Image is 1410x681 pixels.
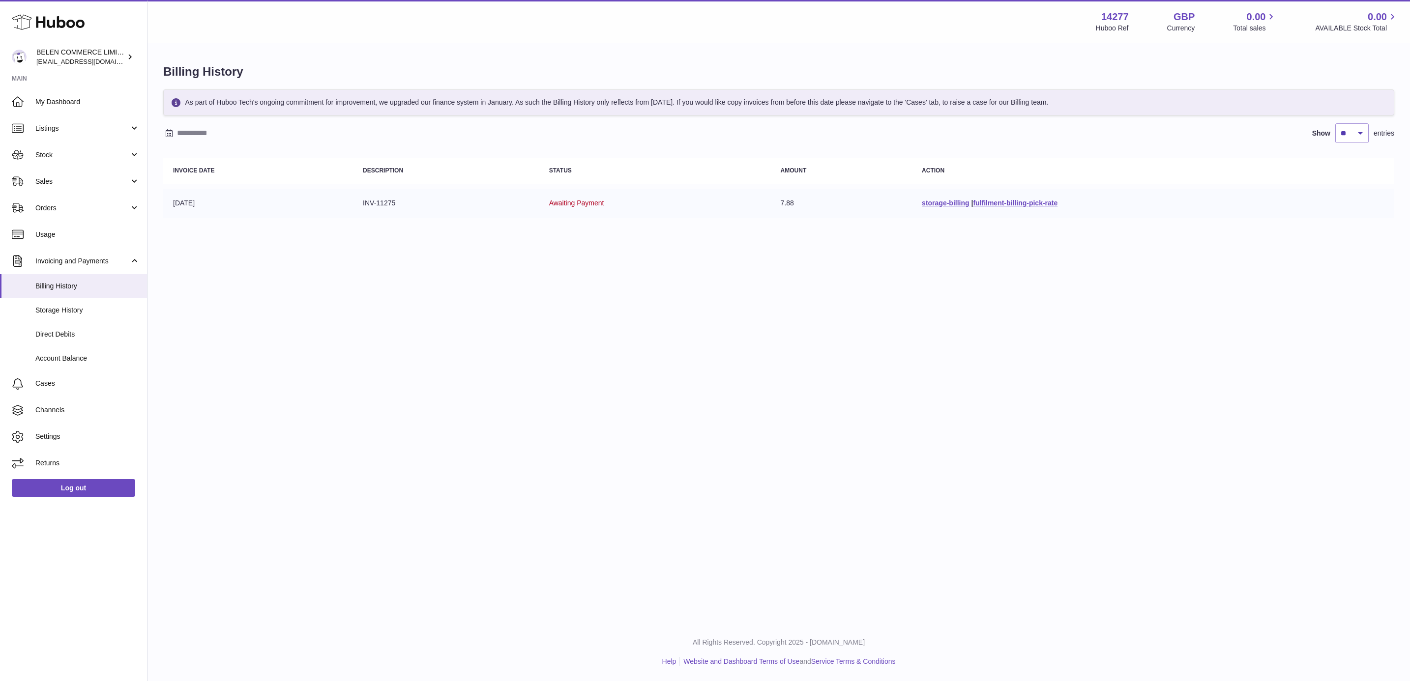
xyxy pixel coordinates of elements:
a: Help [662,657,676,665]
strong: Amount [781,167,807,174]
span: Listings [35,124,129,133]
span: Invoicing and Payments [35,256,129,266]
td: 7.88 [771,189,912,218]
a: fulfilment-billing-pick-rate [973,199,1057,207]
span: Cases [35,379,140,388]
span: [EMAIL_ADDRESS][DOMAIN_NAME] [36,57,145,65]
strong: GBP [1174,10,1195,24]
h1: Billing History [163,64,1394,80]
span: Direct Debits [35,330,140,339]
div: Huboo Ref [1096,24,1129,33]
span: Sales [35,177,129,186]
strong: Status [549,167,572,174]
a: Log out [12,479,135,497]
span: Storage History [35,306,140,315]
span: 0.00 [1368,10,1387,24]
span: AVAILABLE Stock Total [1315,24,1398,33]
li: and [680,657,895,666]
div: BELEN COMMERCE LIMITED [36,48,125,66]
div: As part of Huboo Tech's ongoing commitment for improvement, we upgraded our finance system in Jan... [163,89,1394,115]
div: Currency [1167,24,1195,33]
p: All Rights Reserved. Copyright 2025 - [DOMAIN_NAME] [155,638,1402,647]
span: Stock [35,150,129,160]
span: Awaiting Payment [549,199,604,207]
td: [DATE] [163,189,353,218]
strong: 14277 [1101,10,1129,24]
span: entries [1374,129,1394,138]
img: internalAdmin-14277@internal.huboo.com [12,50,27,64]
a: 0.00 AVAILABLE Stock Total [1315,10,1398,33]
span: Settings [35,432,140,441]
a: Service Terms & Conditions [811,657,896,665]
span: Usage [35,230,140,239]
strong: Description [363,167,403,174]
a: Website and Dashboard Terms of Use [683,657,799,665]
span: Billing History [35,282,140,291]
strong: Invoice Date [173,167,214,174]
label: Show [1312,129,1330,138]
span: Account Balance [35,354,140,363]
span: | [971,199,973,207]
span: Returns [35,458,140,468]
a: storage-billing [922,199,969,207]
td: INV-11275 [353,189,539,218]
span: My Dashboard [35,97,140,107]
strong: Action [922,167,944,174]
span: Orders [35,203,129,213]
a: 0.00 Total sales [1233,10,1277,33]
span: 0.00 [1247,10,1266,24]
span: Channels [35,405,140,415]
span: Total sales [1233,24,1277,33]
